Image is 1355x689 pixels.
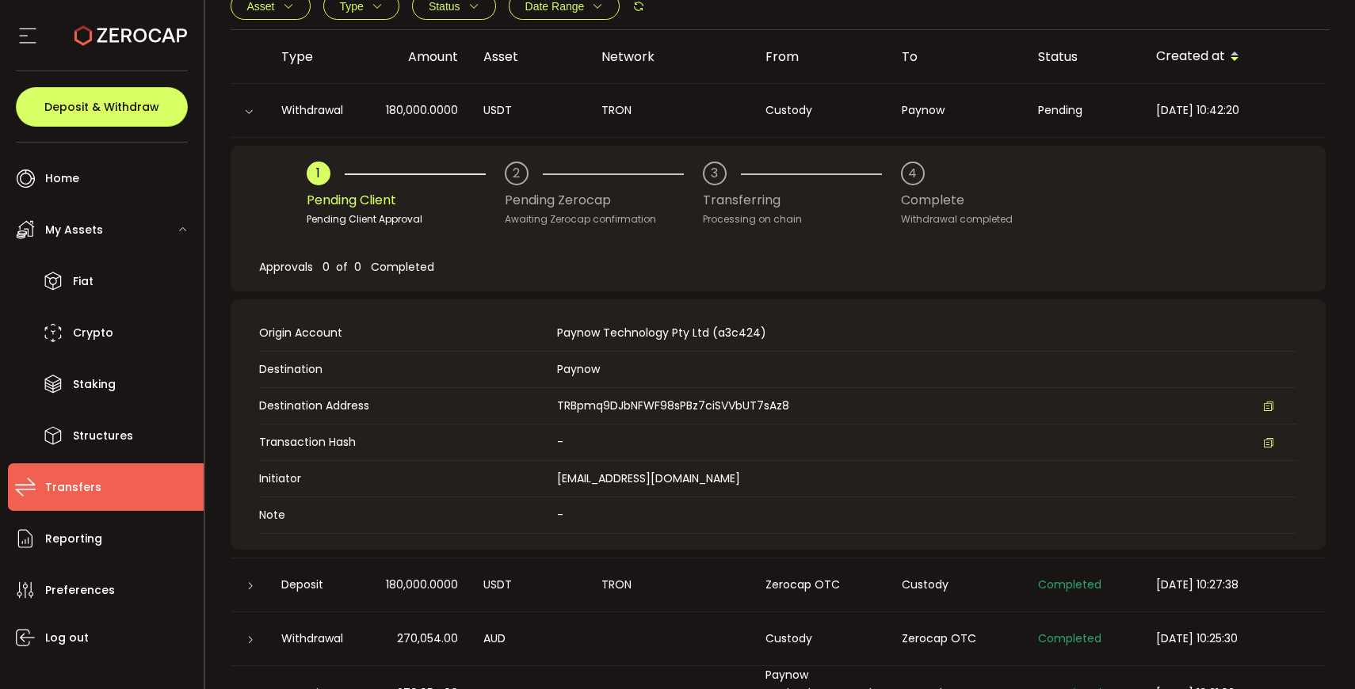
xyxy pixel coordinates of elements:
[889,48,1025,66] div: To
[1038,102,1082,118] span: Pending
[73,424,133,447] span: Structures
[901,211,1013,227] div: Withdrawal completed
[908,167,917,180] div: 4
[1156,630,1238,646] span: [DATE] 10:25:30
[753,576,889,594] div: Zerocap OTC
[557,507,563,523] span: -
[557,325,766,341] span: Paynow Technology Pty Ltd (a3c424)
[471,48,589,66] div: Asset
[44,101,159,112] span: Deposit & Withdraw
[557,361,600,377] span: Paynow
[259,259,434,275] span: Approvals 0 of 0 Completed
[45,167,79,190] span: Home
[386,101,458,120] span: 180,000.0000
[73,322,113,344] span: Crypto
[386,576,458,594] span: 180,000.0000
[45,527,102,550] span: Reporting
[307,185,505,215] div: Pending Client
[259,398,550,414] span: Destination Address
[1276,613,1355,689] iframe: Chat Widget
[73,270,94,293] span: Fiat
[316,167,320,180] div: 1
[889,576,1025,594] div: Custody
[45,476,101,499] span: Transfers
[889,101,1025,120] div: Paynow
[259,434,550,451] span: Transaction Hash
[471,630,589,648] div: AUD
[45,579,115,602] span: Preferences
[589,48,753,66] div: Network
[557,470,740,486] span: [EMAIL_ADDRESS][DOMAIN_NAME]
[259,507,550,523] span: Note
[259,361,550,378] span: Destination
[505,185,703,215] div: Pending Zerocap
[1038,630,1101,646] span: Completed
[269,630,361,648] div: Withdrawal
[471,576,589,594] div: USDT
[1156,577,1239,592] span: [DATE] 10:27:38
[505,211,703,227] div: Awaiting Zerocap confirmation
[753,48,889,66] div: From
[753,101,889,120] div: Custody
[703,185,901,215] div: Transferring
[589,576,753,594] div: TRON
[307,211,505,227] div: Pending Client Approval
[557,434,563,451] span: -
[45,219,103,242] span: My Assets
[889,630,1025,648] div: Zerocap OTC
[397,630,458,648] span: 270,054.00
[269,48,361,66] div: Type
[513,167,520,180] div: 2
[557,398,789,414] span: TRBpmq9DJbNFWF98sPBz7ciSVVbUT7sAz8
[703,211,901,227] div: Processing on chain
[259,470,550,487] span: Initiator
[753,630,889,648] div: Custody
[269,101,361,120] div: Withdrawal
[901,185,1013,215] div: Complete
[1143,44,1326,70] div: Created at
[589,101,753,120] div: TRON
[1025,48,1143,66] div: Status
[259,325,550,341] span: Origin Account
[361,48,471,66] div: Amount
[1038,577,1101,592] span: Completed
[16,87,188,127] button: Deposit & Withdraw
[1156,102,1239,118] span: [DATE] 10:42:20
[45,626,89,649] span: Log out
[471,101,589,120] div: USDT
[269,576,361,594] div: Deposit
[73,373,116,396] span: Staking
[711,167,718,180] div: 3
